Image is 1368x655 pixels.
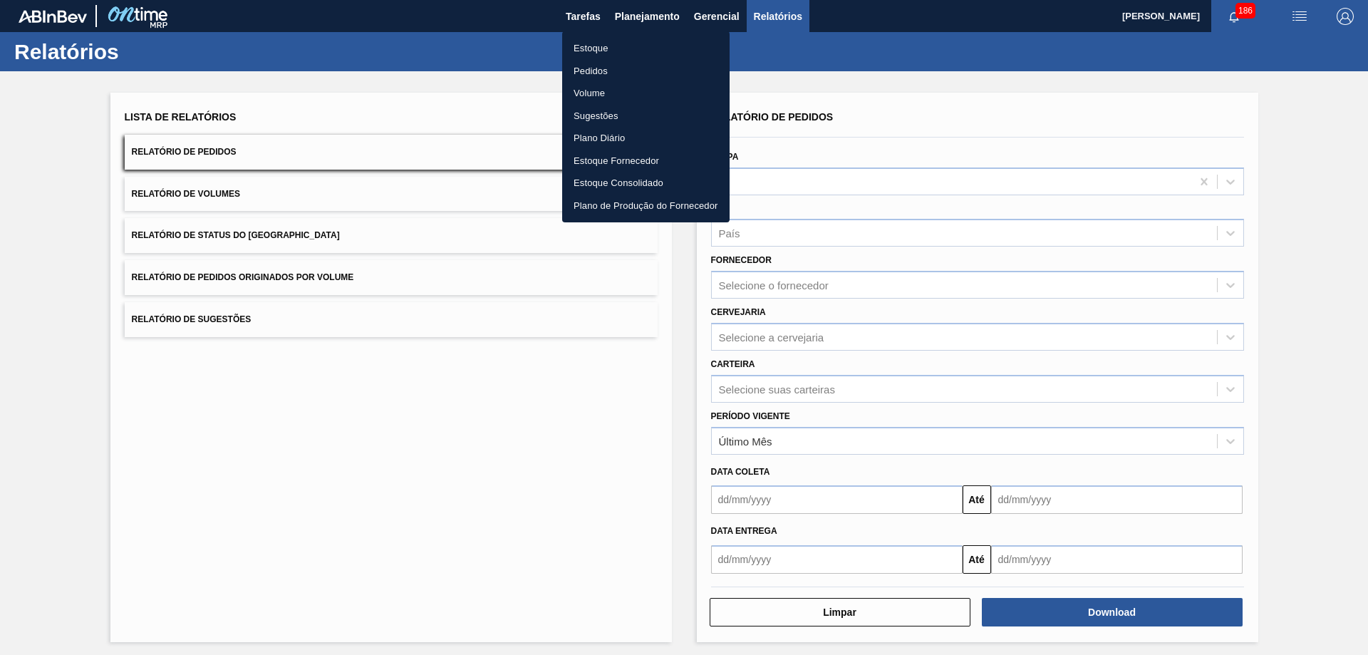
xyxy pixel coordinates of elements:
[562,60,730,83] a: Pedidos
[562,82,730,105] a: Volume
[562,127,730,150] a: Plano Diário
[562,105,730,128] a: Sugestões
[562,195,730,217] a: Plano de Produção do Fornecedor
[562,37,730,60] a: Estoque
[562,150,730,172] a: Estoque Fornecedor
[562,172,730,195] a: Estoque Consolidado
